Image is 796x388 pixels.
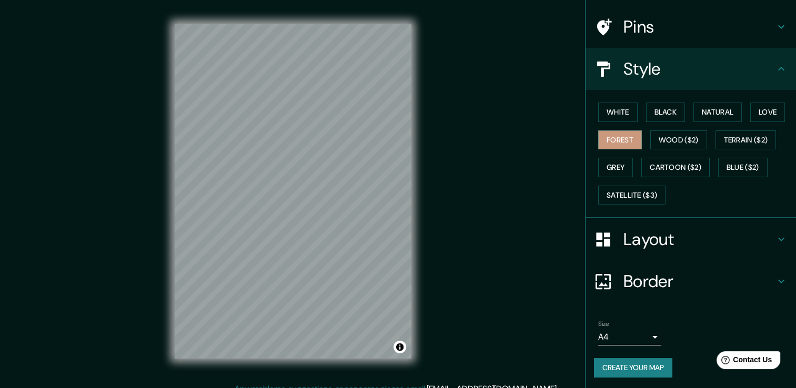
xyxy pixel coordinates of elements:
canvas: Map [175,24,411,359]
iframe: Help widget launcher [702,347,784,376]
div: Pins [586,6,796,48]
button: Love [750,103,785,122]
h4: Style [623,58,775,79]
button: Terrain ($2) [716,130,777,150]
div: Style [586,48,796,90]
div: Border [586,260,796,302]
button: Toggle attribution [394,341,406,353]
button: Wood ($2) [650,130,707,150]
h4: Layout [623,229,775,250]
button: Natural [693,103,742,122]
button: Blue ($2) [718,158,768,177]
div: Layout [586,218,796,260]
h4: Pins [623,16,775,37]
label: Size [598,320,609,329]
button: White [598,103,638,122]
button: Cartoon ($2) [641,158,710,177]
button: Create your map [594,358,672,377]
div: A4 [598,329,661,345]
button: Satellite ($3) [598,186,666,205]
button: Forest [598,130,642,150]
button: Black [646,103,686,122]
button: Grey [598,158,633,177]
h4: Border [623,271,775,292]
